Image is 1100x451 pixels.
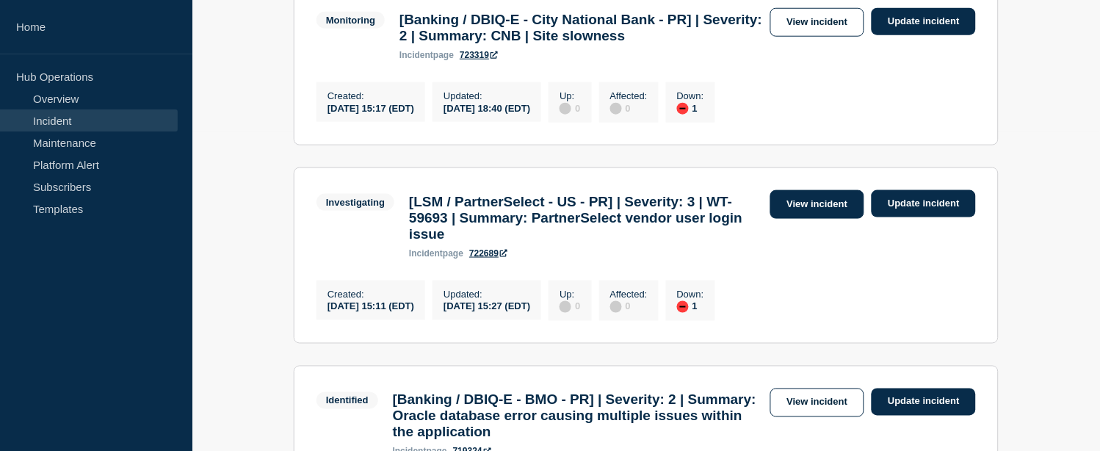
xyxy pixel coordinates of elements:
[316,194,394,211] span: Investigating
[316,12,385,29] span: Monitoring
[677,289,704,300] p: Down :
[328,90,414,101] p: Created :
[399,12,762,44] h3: [Banking / DBIQ-E - City National Bank - PR] | Severity: 2 | Summary: CNB | Site slowness
[444,289,530,300] p: Updated :
[469,248,507,259] a: 722689
[610,301,622,313] div: disabled
[677,103,689,115] div: down
[770,389,865,417] a: View incident
[328,300,414,312] div: [DATE] 15:11 (EDT)
[560,289,580,300] p: Up :
[872,8,976,35] a: Update incident
[610,90,648,101] p: Affected :
[393,392,763,441] h3: [Banking / DBIQ-E - BMO - PR] | Severity: 2 | Summary: Oracle database error causing multiple iss...
[610,101,648,115] div: 0
[444,300,530,312] div: [DATE] 15:27 (EDT)
[444,101,530,114] div: [DATE] 18:40 (EDT)
[677,101,704,115] div: 1
[328,289,414,300] p: Created :
[677,300,704,313] div: 1
[610,289,648,300] p: Affected :
[872,389,976,416] a: Update incident
[610,103,622,115] div: disabled
[770,190,865,219] a: View incident
[770,8,865,37] a: View incident
[328,101,414,114] div: [DATE] 15:17 (EDT)
[610,300,648,313] div: 0
[399,50,433,60] span: incident
[677,301,689,313] div: down
[409,248,443,259] span: incident
[444,90,530,101] p: Updated :
[677,90,704,101] p: Down :
[409,248,463,259] p: page
[560,90,580,101] p: Up :
[872,190,976,217] a: Update incident
[560,300,580,313] div: 0
[560,103,571,115] div: disabled
[560,101,580,115] div: 0
[560,301,571,313] div: disabled
[460,50,498,60] a: 723319
[409,194,762,242] h3: [LSM / PartnerSelect - US - PR] | Severity: 3 | WT-59693 | Summary: PartnerSelect vendor user log...
[399,50,454,60] p: page
[316,392,378,409] span: Identified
